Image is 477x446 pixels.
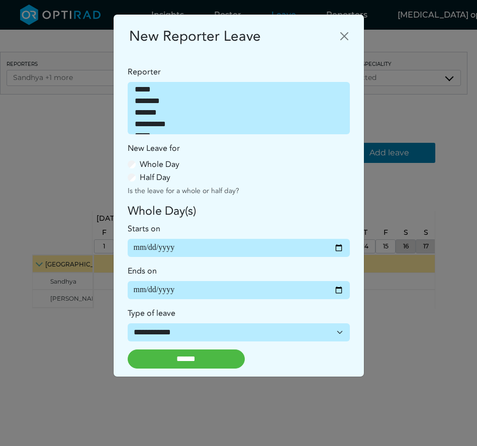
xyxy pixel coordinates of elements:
h4: Whole Day(s) [122,205,356,219]
label: Whole Day [140,158,179,170]
button: Close [336,28,352,44]
label: Ends on [128,265,157,277]
label: Reporter [128,66,161,78]
label: Starts on [128,223,160,235]
h5: New Reporter Leave [129,26,261,47]
label: Half Day [140,171,170,184]
label: New Leave for [128,142,180,154]
small: Is the leave for a whole or half day? [128,186,239,196]
label: Type of leave [128,307,175,319]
